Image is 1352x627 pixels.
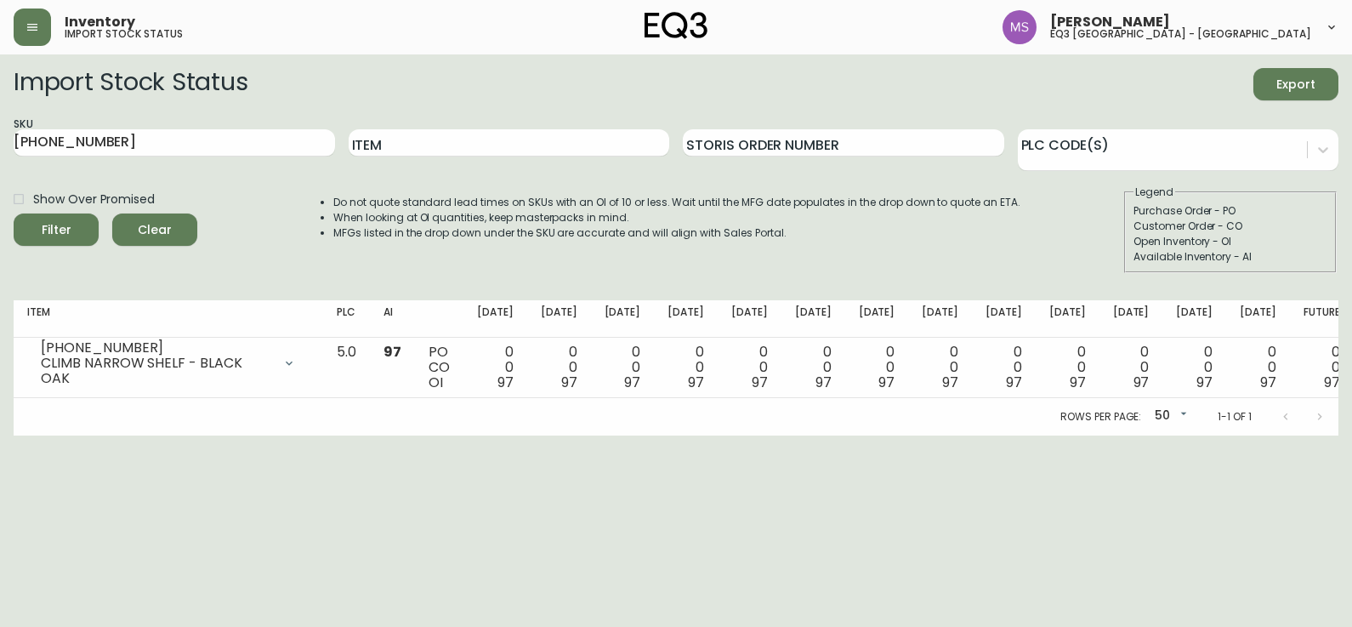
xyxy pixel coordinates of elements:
img: 1b6e43211f6f3cc0b0729c9049b8e7af [1003,10,1037,44]
li: MFGs listed in the drop down under the SKU are accurate and will align with Sales Portal. [333,225,1020,241]
div: Open Inventory - OI [1133,234,1327,249]
li: When looking at OI quantities, keep masterpacks in mind. [333,210,1020,225]
div: PO CO [429,345,450,390]
span: 97 [383,342,401,362]
div: Available Inventory - AI [1133,249,1327,265]
h5: eq3 [GEOGRAPHIC_DATA] - [GEOGRAPHIC_DATA] [1050,29,1311,39]
span: OI [429,373,443,392]
div: 0 0 [859,345,895,390]
div: [PHONE_NUMBER] [41,340,272,356]
span: 97 [1133,373,1150,392]
div: 0 0 [477,345,514,390]
th: [DATE] [1036,300,1099,338]
legend: Legend [1133,185,1175,200]
th: AI [370,300,415,338]
span: 97 [942,373,958,392]
div: Customer Order - CO [1133,219,1327,234]
div: 0 0 [1049,345,1086,390]
button: Filter [14,214,99,246]
span: 97 [1070,373,1086,392]
span: 97 [1196,373,1213,392]
span: 97 [688,373,704,392]
div: 0 0 [1240,345,1276,390]
span: 97 [1324,373,1340,392]
span: 97 [1006,373,1022,392]
span: 97 [561,373,577,392]
div: 0 0 [1176,345,1213,390]
div: 0 0 [541,345,577,390]
div: 0 0 [922,345,958,390]
div: Purchase Order - PO [1133,203,1327,219]
th: [DATE] [845,300,909,338]
th: [DATE] [1226,300,1290,338]
div: CLIMB NARROW SHELF - BLACK OAK [41,356,272,386]
th: PLC [323,300,370,338]
th: Item [14,300,323,338]
th: [DATE] [908,300,972,338]
span: Clear [126,219,184,241]
td: 5.0 [323,338,370,398]
h5: import stock status [65,29,183,39]
span: 97 [752,373,768,392]
div: 0 0 [1113,345,1150,390]
th: [DATE] [1099,300,1163,338]
th: [DATE] [463,300,527,338]
div: Filter [42,219,71,241]
div: [PHONE_NUMBER]CLIMB NARROW SHELF - BLACK OAK [27,345,310,382]
div: 0 0 [1304,345,1340,390]
span: 97 [497,373,514,392]
span: [PERSON_NAME] [1050,15,1170,29]
th: [DATE] [527,300,591,338]
div: 0 0 [731,345,768,390]
button: Export [1253,68,1338,100]
img: logo [645,12,707,39]
div: 0 0 [986,345,1022,390]
div: 0 0 [667,345,704,390]
span: Show Over Promised [33,191,155,208]
p: Rows per page: [1060,409,1141,425]
span: 97 [1260,373,1276,392]
span: 97 [878,373,895,392]
h2: Import Stock Status [14,68,247,100]
span: Export [1267,74,1325,95]
div: 0 0 [795,345,832,390]
th: [DATE] [972,300,1036,338]
th: [DATE] [654,300,718,338]
div: 50 [1148,402,1190,430]
th: [DATE] [781,300,845,338]
th: [DATE] [1162,300,1226,338]
li: Do not quote standard lead times on SKUs with an OI of 10 or less. Wait until the MFG date popula... [333,195,1020,210]
span: 97 [815,373,832,392]
th: [DATE] [591,300,655,338]
div: 0 0 [605,345,641,390]
th: [DATE] [718,300,781,338]
p: 1-1 of 1 [1218,409,1252,425]
span: Inventory [65,15,135,29]
span: 97 [624,373,640,392]
button: Clear [112,214,197,246]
